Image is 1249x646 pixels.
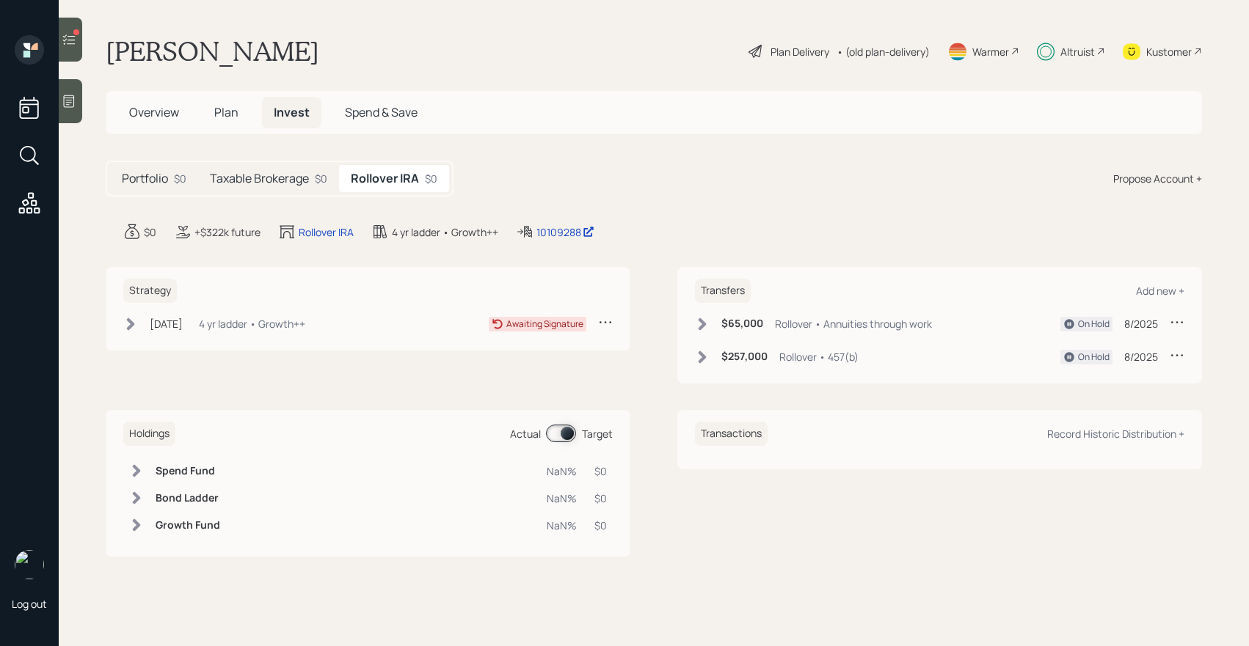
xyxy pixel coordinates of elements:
[771,44,829,59] div: Plan Delivery
[1113,171,1202,186] div: Propose Account +
[1124,349,1158,364] div: 8/2025
[299,224,354,240] div: Rollover IRA
[779,349,859,364] div: Rollover • 457(b)
[506,318,583,331] div: Awaiting Signature
[351,172,419,186] h5: Rollover IRA
[315,171,327,186] div: $0
[775,316,932,331] div: Rollover • Annuities through work
[156,465,220,477] h6: Spend Fund
[695,422,768,446] h6: Transactions
[1047,427,1184,441] div: Record Historic Distribution +
[199,316,305,331] div: 4 yr ladder • Growth++
[425,171,437,186] div: $0
[721,350,768,363] h6: $257,000
[214,104,238,120] span: Plan
[1146,44,1192,59] div: Kustomer
[1060,44,1095,59] div: Altruist
[156,492,220,504] h6: Bond Ladder
[547,491,577,506] div: NaN%
[1078,350,1110,364] div: On Hold
[695,279,751,303] h6: Transfers
[123,279,177,303] h6: Strategy
[194,224,261,240] div: +$322k future
[210,172,309,186] h5: Taxable Brokerage
[106,35,319,67] h1: [PERSON_NAME]
[1124,316,1158,331] div: 8/2025
[582,426,613,441] div: Target
[721,318,763,330] h6: $65,000
[1078,318,1110,331] div: On Hold
[345,104,418,120] span: Spend & Save
[129,104,179,120] span: Overview
[12,597,47,611] div: Log out
[15,550,44,579] img: sami-boghos-headshot.png
[536,224,594,240] div: 10109288
[156,519,220,532] h6: Growth Fund
[547,463,577,479] div: NaN%
[972,44,1009,59] div: Warmer
[837,44,930,59] div: • (old plan-delivery)
[594,518,607,533] div: $0
[150,316,183,331] div: [DATE]
[392,224,498,240] div: 4 yr ladder • Growth++
[174,171,186,186] div: $0
[122,172,168,186] h5: Portfolio
[594,491,607,506] div: $0
[123,422,175,446] h6: Holdings
[510,426,541,441] div: Actual
[274,104,310,120] span: Invest
[594,463,607,479] div: $0
[1136,284,1184,298] div: Add new +
[547,518,577,533] div: NaN%
[144,224,156,240] div: $0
